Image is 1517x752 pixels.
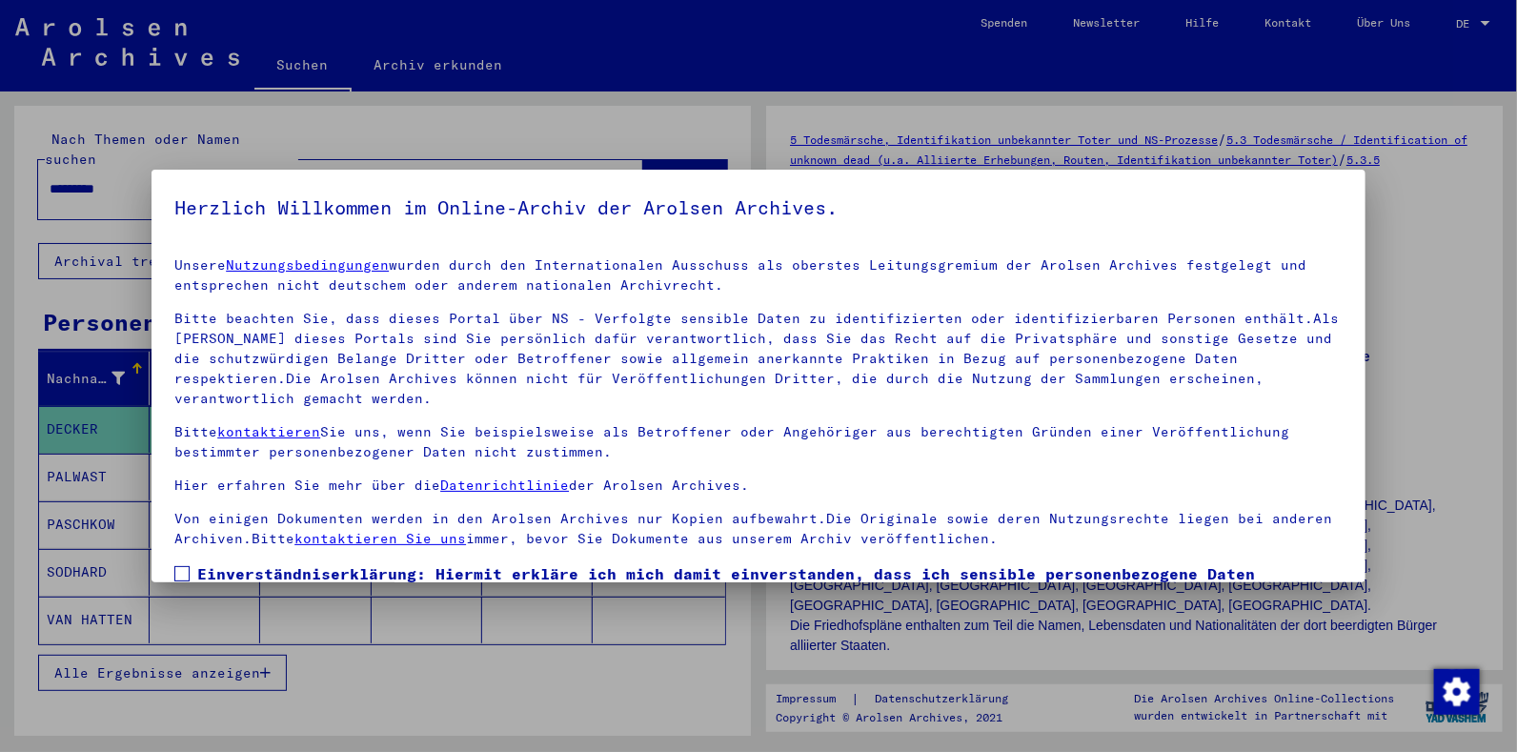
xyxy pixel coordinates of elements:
[294,530,466,547] a: kontaktieren Sie uns
[174,255,1343,295] p: Unsere wurden durch den Internationalen Ausschuss als oberstes Leitungsgremium der Arolsen Archiv...
[174,476,1343,496] p: Hier erfahren Sie mehr über die der Arolsen Archives.
[174,309,1343,409] p: Bitte beachten Sie, dass dieses Portal über NS - Verfolgte sensible Daten zu identifizierten oder...
[174,422,1343,462] p: Bitte Sie uns, wenn Sie beispielsweise als Betroffener oder Angehöriger aus berechtigten Gründen ...
[440,477,569,494] a: Datenrichtlinie
[226,256,389,274] a: Nutzungsbedingungen
[174,509,1343,549] p: Von einigen Dokumenten werden in den Arolsen Archives nur Kopien aufbewahrt.Die Originale sowie d...
[197,562,1343,654] span: Einverständniserklärung: Hiermit erkläre ich mich damit einverstanden, dass ich sensible personen...
[1433,668,1479,714] div: Zustimmung ändern
[1434,669,1480,715] img: Zustimmung ändern
[217,423,320,440] a: kontaktieren
[174,193,1343,223] h5: Herzlich Willkommen im Online-Archiv der Arolsen Archives.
